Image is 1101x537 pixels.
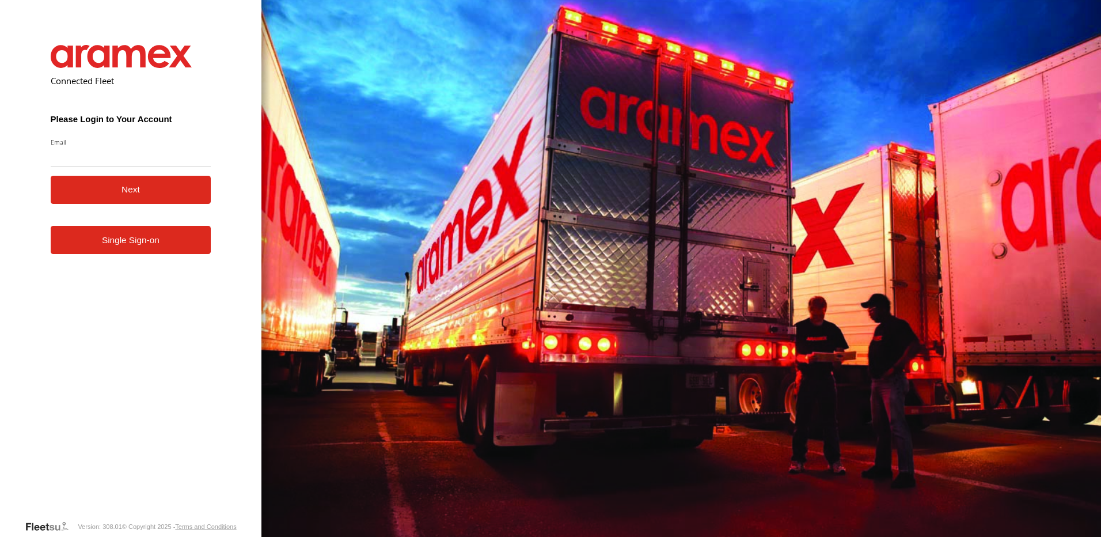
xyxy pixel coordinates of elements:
[51,138,211,146] label: Email
[25,521,78,532] a: Visit our Website
[175,523,236,530] a: Terms and Conditions
[51,226,211,254] a: Single Sign-on
[51,114,211,124] h3: Please Login to Your Account
[122,523,237,530] div: © Copyright 2025 -
[78,523,122,530] div: Version: 308.01
[51,176,211,204] button: Next
[51,75,211,86] h2: Connected Fleet
[51,45,192,68] img: Aramex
